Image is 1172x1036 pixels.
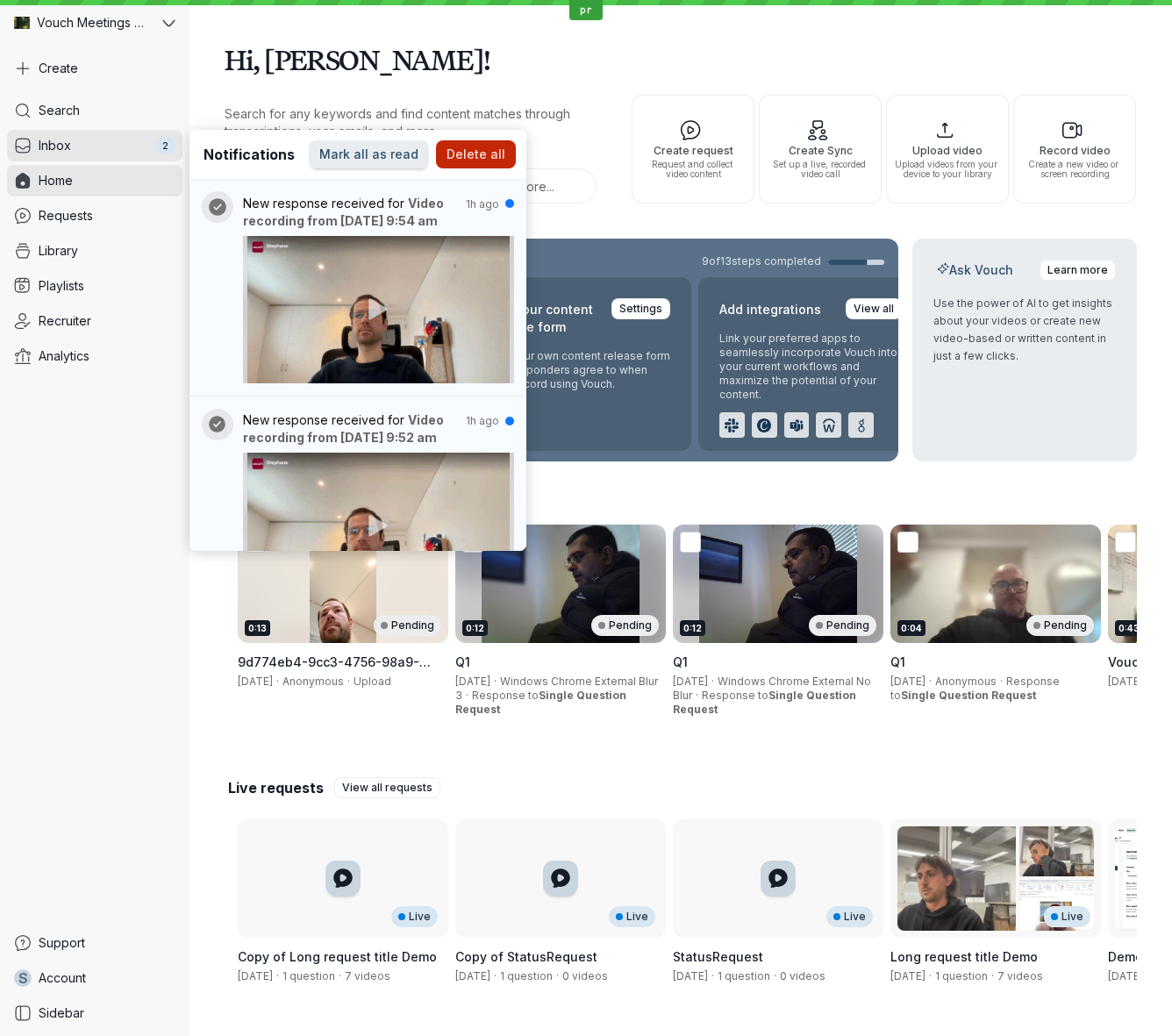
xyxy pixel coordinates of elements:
button: Create requestRequest and collect video content [632,95,754,204]
p: Link your preferred apps to seamlessly incorporate Vouch into your current workflows and maximize... [719,332,902,402]
span: 9 of 13 steps completed [702,254,821,268]
a: Search [7,95,182,126]
span: Q1 [455,654,470,669]
span: 0 videos [562,969,608,982]
span: Created by Stephane [238,969,273,982]
span: Account [39,969,86,987]
span: Copy of Long request title Demo [238,949,437,964]
span: Inbox [39,137,71,154]
span: New response received for [243,412,444,445]
button: Delete all [436,140,516,168]
span: Single Question Request [455,689,626,716]
span: New response received for [243,196,444,228]
div: 2 [155,137,175,154]
a: Learn more [1040,260,1116,281]
span: · [344,675,354,689]
button: Mark all as read [309,140,429,168]
span: · [988,969,997,983]
span: 1 question [500,969,553,982]
span: Anonymous [935,675,997,688]
button: Record videoCreate a new video or screen recording [1013,95,1136,204]
span: Copy of StatusRequest [455,949,597,964]
a: SAccount [7,962,182,994]
span: Create a new video or screen recording [1021,160,1128,179]
span: · [770,969,780,983]
span: Learn more [1047,261,1108,279]
span: Response to [890,675,1060,702]
span: Record video [1021,145,1128,156]
h2: Ask Vouch [933,261,1017,279]
div: 0:04 [897,620,925,636]
span: · [925,675,935,689]
span: Playlists [39,277,84,295]
div: 0:43 [1115,620,1143,636]
span: · [708,675,718,689]
p: Search for any keywords and find content matches through transcriptions, user emails, and more. [225,105,600,140]
h2: Live requests [228,778,324,797]
p: Use the power of AI to get insights about your videos or create new video-based or written conten... [933,295,1116,365]
span: Created by Daniel Shein [1108,969,1143,982]
time: 8/14/2025, 9:53 AM [466,412,499,430]
span: Requests [39,207,93,225]
span: Create Sync [767,145,874,156]
span: · [490,675,500,689]
div: 0:13 [245,620,270,636]
span: · [273,969,282,983]
h2: Add your content release form [488,298,601,339]
span: 1 question [718,969,770,982]
a: Library [7,235,182,267]
span: [DATE] [1108,675,1143,688]
span: Search [39,102,80,119]
span: · [490,969,500,983]
span: · [997,675,1006,689]
h3: 9d774eb4-9cc3-4756-98a9-c05b9ad57268-1754006105349.webm [238,654,448,671]
img: 43e0c527-c47d-41e4-91c2-673d30540cfb.gif [243,453,515,600]
div: 0:12 [462,620,488,636]
span: Vouch Meetings Demo [37,14,149,32]
span: Delete all [447,146,505,163]
span: View all [854,300,894,318]
span: Analytics [39,347,89,365]
a: New response received for Video recording from [DATE] 9:54 am1h ago [189,179,526,396]
button: Create [7,53,182,84]
div: 0:12 [680,620,705,636]
span: Windows Chrome External Blur 3 [455,675,658,702]
span: Create request [640,145,747,156]
span: Response to [455,689,626,716]
span: 1 question [282,969,335,982]
span: 7 videos [997,969,1043,982]
a: Sidebar [7,997,182,1029]
a: Playlists [7,270,182,302]
span: Q1 [673,654,688,669]
span: Upload video [894,145,1001,156]
span: 7 videos [345,969,390,982]
div: Pending [809,615,876,636]
span: Notifications [204,145,295,164]
a: Settings [611,298,670,319]
span: Create [39,60,78,77]
button: Create SyncSet up a live, recorded video call [759,95,882,204]
span: Sidebar [39,1004,84,1022]
span: Created by Stephane [890,969,925,982]
span: Created by Stephane [455,969,490,982]
span: · [553,969,562,983]
a: New response received for Video recording from [DATE] 9:52 am1h ago [189,397,526,613]
span: Single Question Request [901,689,1036,702]
a: Support [7,927,182,959]
a: Home [7,165,182,196]
a: View all [846,298,902,319]
span: Response to [673,689,856,716]
a: Requests [7,200,182,232]
span: S [18,969,28,987]
span: Upload [354,675,391,688]
span: · [925,969,935,983]
span: Library [39,242,78,260]
h1: Hi, [PERSON_NAME]! [225,35,1137,84]
div: Pending [1026,615,1094,636]
span: [DATE] [455,675,490,688]
div: Inbox2 [189,130,526,551]
span: 0 videos [780,969,825,982]
div: Pending [591,615,659,636]
span: 9d774eb4-9cc3-4756-98a9-c05b9ad57268-1754006105349.webm [238,654,431,704]
span: · [273,675,282,689]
